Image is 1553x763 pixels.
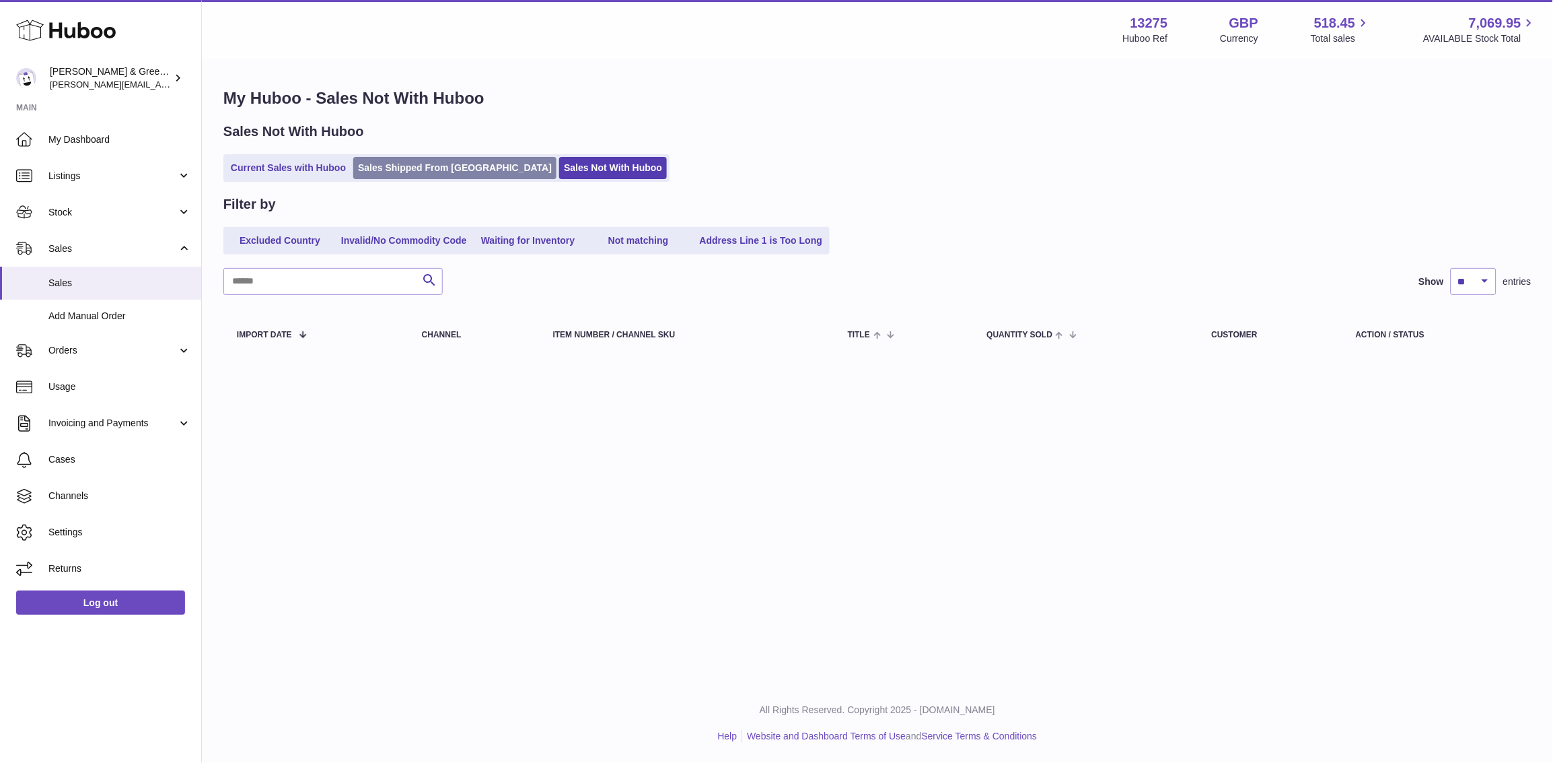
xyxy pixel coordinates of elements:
[48,242,177,255] span: Sales
[1419,275,1444,288] label: Show
[422,331,526,339] div: Channel
[48,133,191,146] span: My Dashboard
[353,157,556,179] a: Sales Shipped From [GEOGRAPHIC_DATA]
[1423,14,1537,45] a: 7,069.95 AVAILABLE Stock Total
[48,310,191,323] span: Add Manual Order
[1311,14,1371,45] a: 518.45 Total sales
[474,230,582,252] a: Waiting for Inventory
[223,123,364,141] h2: Sales Not With Huboo
[1212,331,1329,339] div: Customer
[742,730,1037,743] li: and
[48,417,177,430] span: Invoicing and Payments
[213,704,1542,717] p: All Rights Reserved. Copyright 2025 - [DOMAIN_NAME]
[223,195,276,213] h2: Filter by
[226,157,351,179] a: Current Sales with Huboo
[48,526,191,539] span: Settings
[987,331,1053,339] span: Quantity Sold
[1221,32,1259,45] div: Currency
[718,731,737,741] a: Help
[226,230,334,252] a: Excluded Country
[50,79,270,90] span: [PERSON_NAME][EMAIL_ADDRESS][DOMAIN_NAME]
[1311,32,1371,45] span: Total sales
[848,331,870,339] span: Title
[922,731,1038,741] a: Service Terms & Conditions
[48,562,191,575] span: Returns
[237,331,292,339] span: Import date
[16,68,36,88] img: ellen@bluebadgecompany.co.uk
[48,170,177,183] span: Listings
[48,453,191,466] span: Cases
[695,230,828,252] a: Address Line 1 is Too Long
[1229,14,1258,32] strong: GBP
[747,731,906,741] a: Website and Dashboard Terms of Use
[16,591,185,615] a: Log out
[1503,275,1531,288] span: entries
[336,230,472,252] a: Invalid/No Commodity Code
[1356,331,1518,339] div: Action / Status
[48,206,177,219] span: Stock
[223,88,1531,109] h1: My Huboo - Sales Not With Huboo
[559,157,667,179] a: Sales Not With Huboo
[1314,14,1355,32] span: 518.45
[48,380,191,393] span: Usage
[1423,32,1537,45] span: AVAILABLE Stock Total
[48,277,191,290] span: Sales
[1123,32,1168,45] div: Huboo Ref
[553,331,821,339] div: Item Number / Channel SKU
[585,230,692,252] a: Not matching
[1130,14,1168,32] strong: 13275
[50,65,171,91] div: [PERSON_NAME] & Green Ltd
[48,344,177,357] span: Orders
[1469,14,1521,32] span: 7,069.95
[48,490,191,502] span: Channels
